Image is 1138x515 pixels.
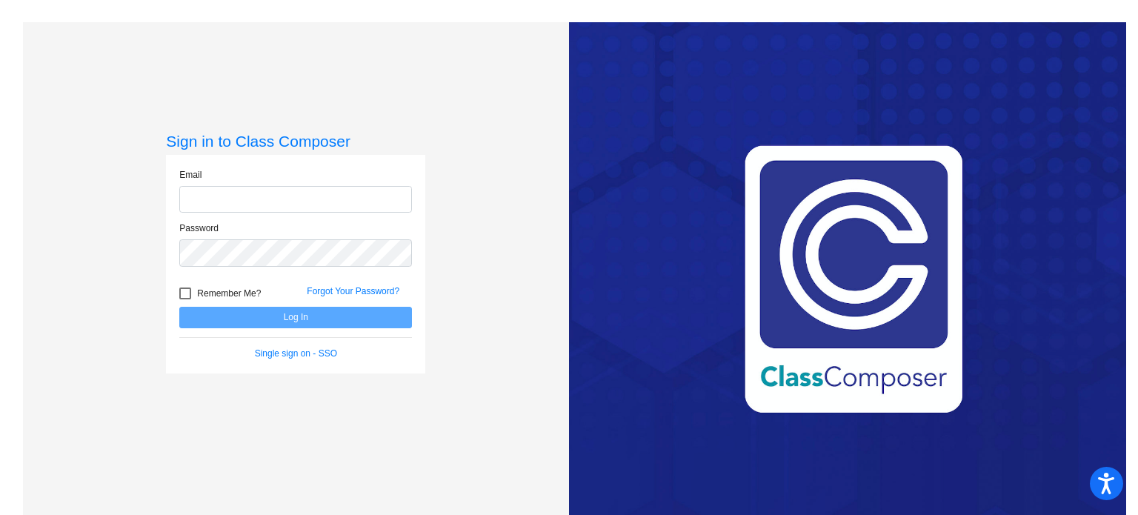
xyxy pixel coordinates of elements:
[179,168,202,182] label: Email
[166,132,425,150] h3: Sign in to Class Composer
[197,285,261,302] span: Remember Me?
[255,348,337,359] a: Single sign on - SSO
[307,286,399,296] a: Forgot Your Password?
[179,307,412,328] button: Log In
[179,222,219,235] label: Password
